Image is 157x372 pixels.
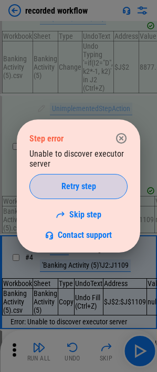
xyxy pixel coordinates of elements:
span: Contact support [58,230,112,240]
span: Retry step [61,182,96,191]
div: Unable to discover executor server [29,149,128,240]
img: Support [45,231,54,239]
button: Retry step [29,174,128,199]
div: Step error [29,134,64,144]
a: Skip step [56,210,101,220]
